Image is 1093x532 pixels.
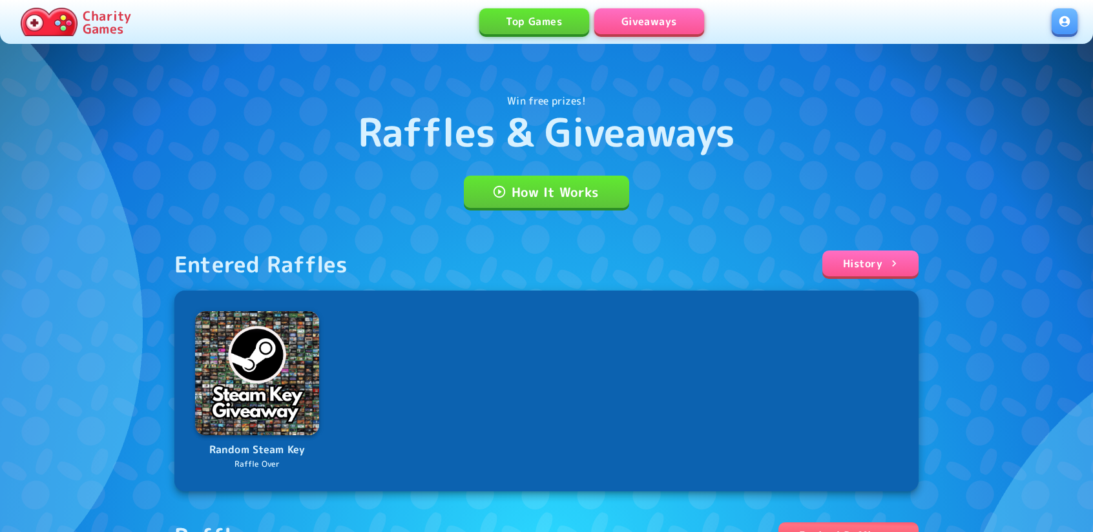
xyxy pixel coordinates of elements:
p: Charity Games [83,9,131,35]
h1: Raffles & Giveaways [358,108,735,155]
p: Raffle Over [195,458,319,471]
a: How It Works [464,176,629,208]
img: Logo [195,311,319,435]
a: LogoRandom Steam KeyRaffle Over [195,311,319,471]
a: Giveaways [594,8,704,34]
img: Charity.Games [21,8,78,36]
p: Random Steam Key [195,442,319,458]
a: Top Games [479,8,589,34]
div: Entered Raffles [174,251,348,278]
p: Win free prizes! [507,93,585,108]
a: History [822,251,919,276]
a: Charity Games [16,5,136,39]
